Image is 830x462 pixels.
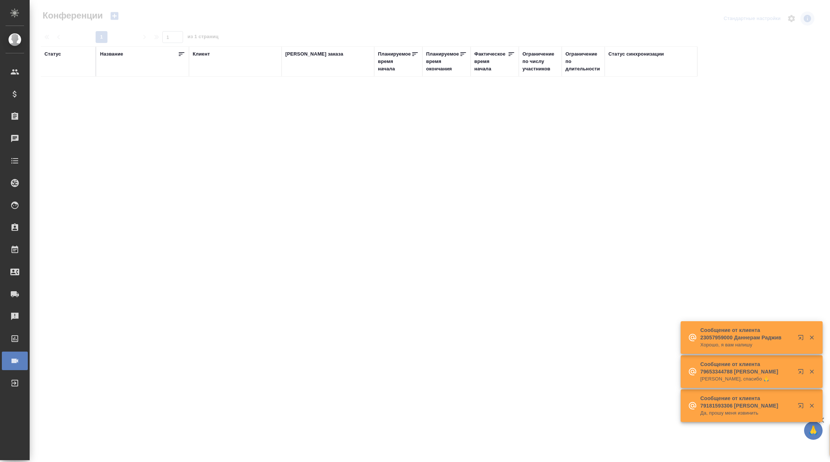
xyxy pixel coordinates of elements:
button: Открыть в новой вкладке [793,364,811,382]
div: Статус синхронизации [608,50,664,58]
div: Планируемое время начала [378,50,411,73]
div: Фактическое время начала [474,50,508,73]
p: Сообщение от клиента 23057959000 Даннерам Раджив [700,326,793,341]
div: Статус [44,50,61,58]
p: Сообщение от клиента 79181593306 [PERSON_NAME] [700,395,793,409]
p: Да, прошу меня извинить [700,409,793,417]
button: Закрыть [804,334,819,341]
p: [PERSON_NAME], спасибо 🙏 [700,375,793,383]
div: [PERSON_NAME] заказа [285,50,343,58]
div: Ограничение по числу участников [522,50,558,73]
p: Сообщение от клиента 79653344788 [PERSON_NAME] [700,360,793,375]
button: Закрыть [804,402,819,409]
button: Открыть в новой вкладке [793,330,811,348]
p: Хорошо, я вам напишу [700,341,793,349]
button: Открыть в новой вкладке [793,398,811,416]
div: Ограничение по длительности [565,50,601,73]
div: Клиент [193,50,210,58]
button: Закрыть [804,368,819,375]
div: Планируемое время окончания [426,50,459,73]
div: Название [100,50,123,58]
